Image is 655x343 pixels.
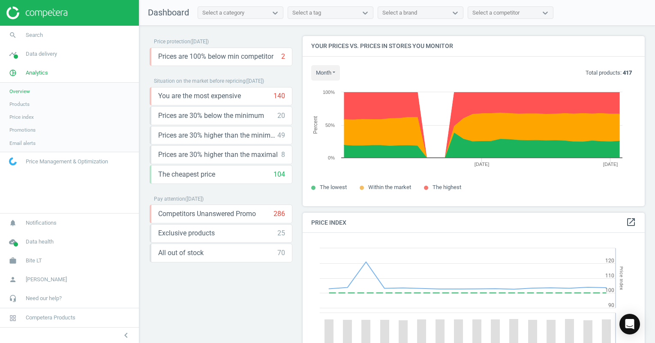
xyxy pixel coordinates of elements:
i: search [5,27,21,43]
tspan: Percent [312,116,318,134]
div: 104 [273,170,285,179]
span: Competitors Unanswered Promo [158,209,256,219]
span: The highest [433,184,461,190]
p: Total products: [586,69,632,77]
img: ajHJNr6hYgQAAAAASUVORK5CYII= [6,6,67,19]
span: Search [26,31,43,39]
button: month [311,65,340,81]
tspan: [DATE] [603,162,618,167]
text: 90 [608,302,614,308]
div: Select a competitor [472,9,520,17]
text: 50% [325,123,335,128]
div: 8 [281,150,285,159]
div: Select a brand [382,9,417,17]
span: Situation on the market before repricing [154,78,246,84]
span: Need our help? [26,295,62,302]
span: Promotions [9,126,36,133]
i: work [5,253,21,269]
i: chevron_left [121,330,131,340]
span: Data delivery [26,50,57,58]
text: 110 [605,273,614,279]
span: Dashboard [148,7,189,18]
span: ( [DATE] ) [246,78,264,84]
span: Overview [9,88,30,95]
span: Price Management & Optimization [26,158,108,165]
span: You are the most expensive [158,91,241,101]
span: Prices are 30% below the minimum [158,111,264,120]
span: Competera Products [26,314,75,322]
text: 120 [605,258,614,264]
div: Open Intercom Messenger [619,314,640,334]
span: Data health [26,238,54,246]
div: 2 [281,52,285,61]
tspan: [DATE] [475,162,490,167]
a: open_in_new [626,217,636,228]
span: ( [DATE] ) [190,39,209,45]
div: 70 [277,248,285,258]
span: Products [9,101,30,108]
span: Pay attention [154,196,185,202]
div: 49 [277,131,285,140]
div: 140 [273,91,285,101]
button: chevron_left [115,330,137,341]
span: ( [DATE] ) [185,196,204,202]
i: person [5,271,21,288]
div: Select a tag [292,9,321,17]
h4: Your prices vs. prices in stores you monitor [303,36,645,56]
span: [PERSON_NAME] [26,276,67,283]
div: Select a category [202,9,244,17]
i: headset_mic [5,290,21,307]
span: Prices are 100% below min competitor [158,52,273,61]
i: timeline [5,46,21,62]
span: Price index [9,114,34,120]
text: 0% [328,155,335,160]
span: The lowest [320,184,347,190]
i: cloud_done [5,234,21,250]
span: Prices are 30% higher than the minimum [158,131,277,140]
span: Analytics [26,69,48,77]
span: All out of stock [158,248,204,258]
span: Exclusive products [158,229,215,238]
text: 100 [605,287,614,293]
span: Prices are 30% higher than the maximal [158,150,278,159]
div: 20 [277,111,285,120]
tspan: Price Index [619,266,624,290]
i: open_in_new [626,217,636,227]
img: wGWNvw8QSZomAAAAABJRU5ErkJggg== [9,157,17,165]
div: 286 [273,209,285,219]
text: 100% [323,90,335,95]
span: Notifications [26,219,57,227]
span: Within the market [368,184,411,190]
span: Bite LT [26,257,42,265]
i: notifications [5,215,21,231]
h4: Price Index [303,213,645,233]
i: pie_chart_outlined [5,65,21,81]
span: Price protection [154,39,190,45]
b: 417 [623,69,632,76]
div: 25 [277,229,285,238]
span: The cheapest price [158,170,215,179]
span: Email alerts [9,140,36,147]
